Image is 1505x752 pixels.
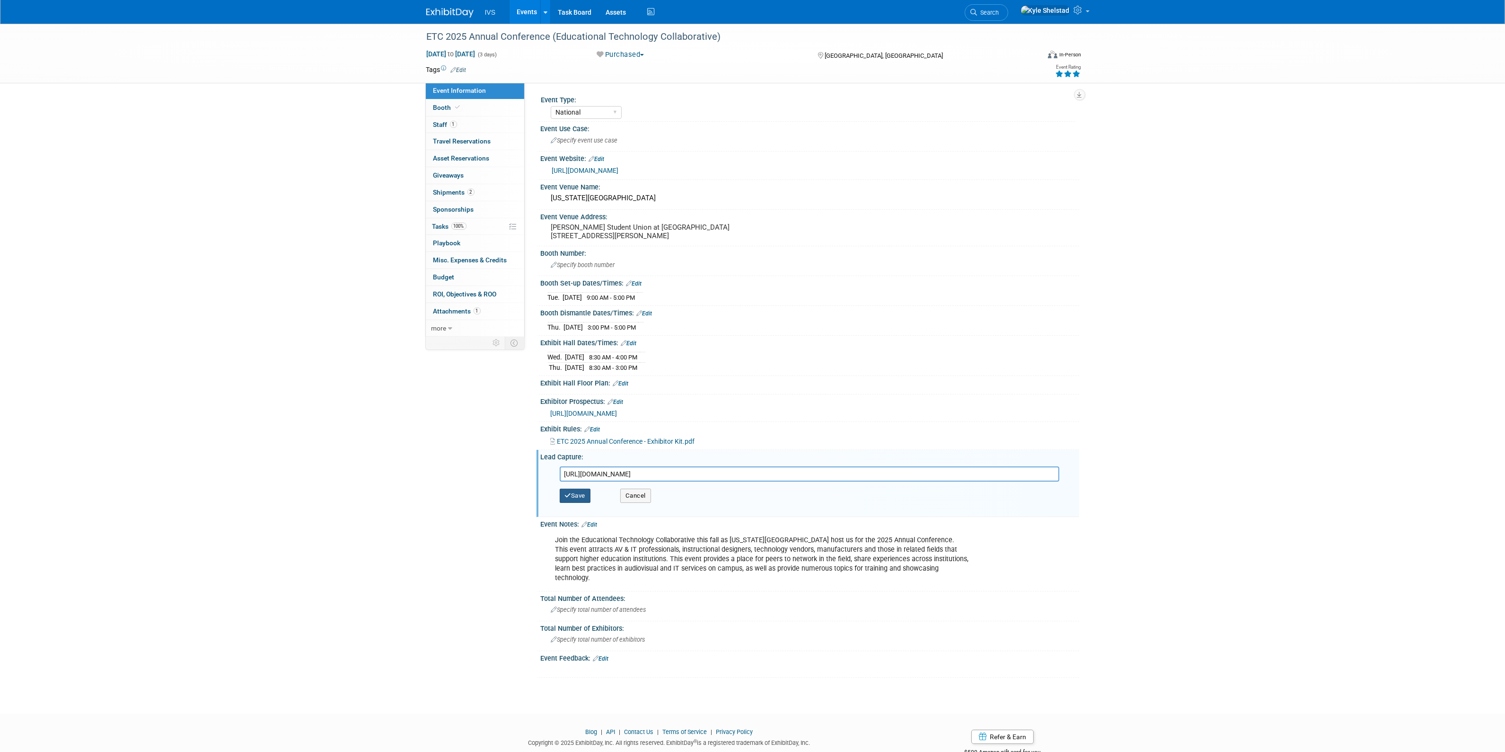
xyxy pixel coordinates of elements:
div: Booth Dismantle Dates/Times: [541,306,1079,318]
button: Purchased [593,50,648,60]
span: 3:00 PM - 5:00 PM [588,324,636,331]
span: | [598,728,605,735]
span: Attachments [433,307,481,315]
span: Specify total number of attendees [551,606,646,613]
div: Total Number of Attendees: [541,591,1079,603]
a: Asset Reservations [426,150,524,167]
td: [DATE] [564,322,583,332]
div: ETC 2025 Annual Conference (Educational Technology Collaborative) [423,28,1026,45]
span: 8:30 AM - 3:00 PM [590,364,638,371]
span: Specify total number of exhibitors [551,636,645,643]
a: API [606,728,615,735]
a: more [426,320,524,337]
span: Travel Reservations [433,137,491,145]
a: Sponsorships [426,201,524,218]
span: 8:30 AM - 4:00 PM [590,354,638,361]
div: In-Person [1059,51,1081,58]
span: 1 [450,121,457,128]
span: [GEOGRAPHIC_DATA], [GEOGRAPHIC_DATA] [825,52,943,59]
td: [DATE] [565,352,585,362]
span: Misc. Expenses & Credits [433,256,507,264]
span: Event Information [433,87,486,94]
a: Edit [637,310,652,317]
td: Wed. [548,352,565,362]
a: Playbook [426,235,524,251]
a: Privacy Policy [716,728,753,735]
div: Event Feedback: [541,651,1079,663]
td: [DATE] [563,292,582,302]
td: Personalize Event Tab Strip [489,337,505,349]
span: Shipments [433,188,475,196]
td: Tue. [548,292,563,302]
div: Event Rating [1055,65,1081,70]
td: Toggle Event Tabs [505,337,524,349]
div: Event Website: [541,152,1079,164]
a: Edit [582,521,598,528]
span: (3 days) [477,52,497,58]
div: Exhibit Hall Floor Plan: [541,376,1079,388]
span: [DATE] [DATE] [426,50,476,58]
a: Booth [426,99,524,116]
div: Total Number of Exhibitors: [541,621,1079,633]
a: Blog [585,728,597,735]
div: Event Notes: [541,517,1079,529]
a: Shipments2 [426,184,524,201]
span: Sponsorships [433,206,474,213]
a: Giveaways [426,167,524,184]
a: ETC 2025 Annual Conference - Exhibitor Kit.pdf [551,438,695,445]
span: Specify booth number [551,261,615,269]
td: Thu. [548,322,564,332]
td: Tags [426,65,466,74]
button: Cancel [620,489,651,503]
span: Staff [433,121,457,128]
div: Event Type: [541,93,1075,105]
span: 1 [474,307,481,314]
a: Edit [621,340,637,347]
a: [URL][DOMAIN_NAME] [551,410,617,417]
a: Edit [589,156,605,162]
a: Travel Reservations [426,133,524,150]
a: Edit [613,380,629,387]
div: Event Venue Name: [541,180,1079,192]
a: Tasks100% [426,218,524,235]
a: Terms of Service [662,728,707,735]
a: Edit [593,655,609,662]
span: Tasks [432,223,466,230]
pre: [PERSON_NAME] Student Union at [GEOGRAPHIC_DATA] [STREET_ADDRESS][PERSON_NAME] [551,223,755,240]
span: 9:00 AM - 5:00 PM [587,294,635,301]
a: ROI, Objectives & ROO [426,286,524,303]
a: Attachments1 [426,303,524,320]
span: Giveaways [433,171,464,179]
span: Asset Reservations [433,154,490,162]
div: Lead Capture: [541,450,1079,462]
span: Booth [433,104,462,111]
div: [US_STATE][GEOGRAPHIC_DATA] [548,191,1072,206]
span: | [655,728,661,735]
span: | [708,728,714,735]
td: Thu. [548,362,565,372]
span: Search [977,9,999,16]
a: Edit [585,426,600,433]
img: ExhibitDay [426,8,474,18]
div: Exhibit Rules: [541,422,1079,434]
span: Playbook [433,239,461,247]
span: Budget [433,273,455,281]
div: Exhibitor Prospectus: [541,394,1079,407]
span: more [431,324,447,332]
a: Budget [426,269,524,286]
div: Copyright © 2025 ExhibitDay, Inc. All rights reserved. ExhibitDay is a registered trademark of Ex... [426,736,913,747]
a: Search [965,4,1008,21]
span: 2 [467,188,475,196]
a: Edit [626,280,642,287]
i: Booth reservation complete [456,105,460,110]
a: Contact Us [624,728,653,735]
a: Edit [608,399,624,405]
div: Booth Set-up Dates/Times: [541,276,1079,288]
span: ROI, Objectives & ROO [433,290,497,298]
span: to [447,50,456,58]
div: Booth Number: [541,246,1079,258]
a: Event Information [426,82,524,99]
div: Event Format [984,49,1082,63]
a: [URL][DOMAIN_NAME] [552,167,619,174]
